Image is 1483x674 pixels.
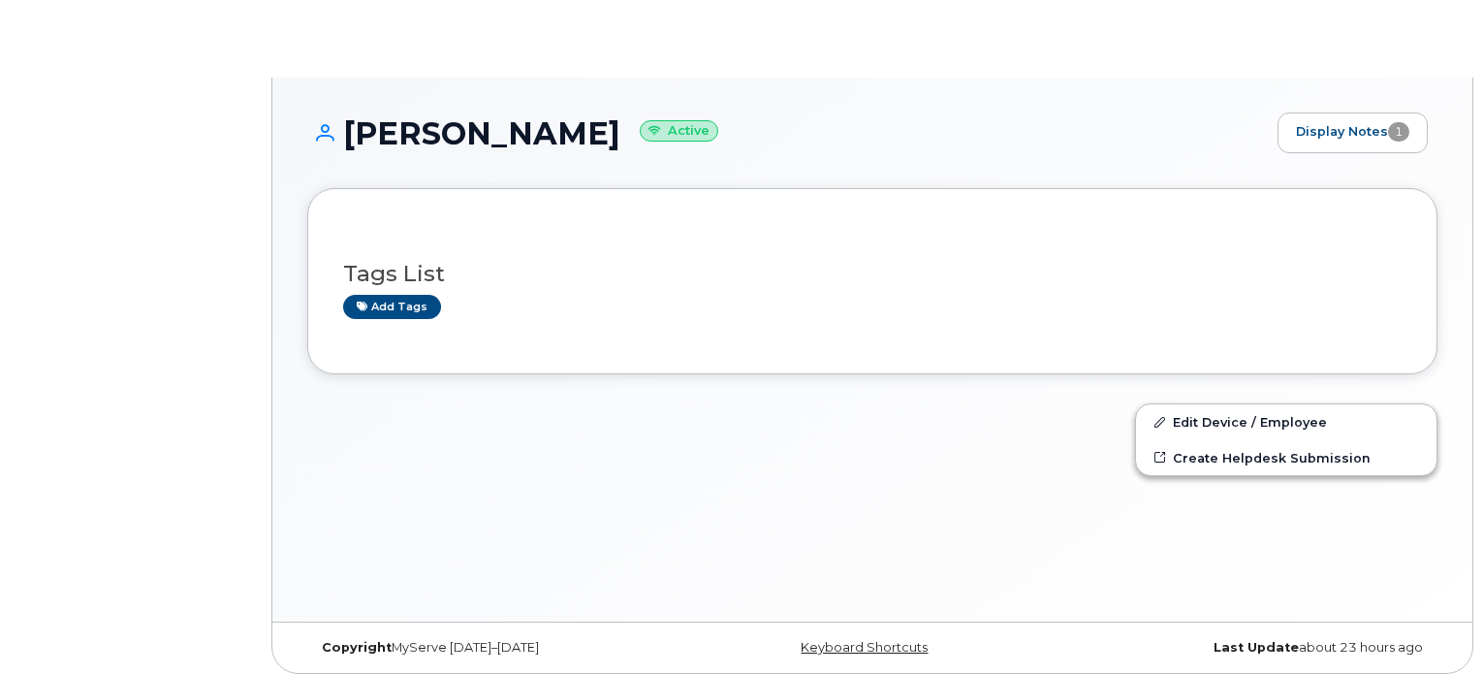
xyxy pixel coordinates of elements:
[307,116,1268,150] h1: [PERSON_NAME]
[343,262,1402,286] h3: Tags List
[307,640,684,656] div: MyServe [DATE]–[DATE]
[640,120,718,143] small: Active
[1136,404,1436,439] a: Edit Device / Employee
[343,295,441,319] a: Add tags
[801,640,928,655] a: Keyboard Shortcuts
[1060,640,1437,656] div: about 23 hours ago
[1136,440,1436,475] a: Create Helpdesk Submission
[1214,640,1299,655] strong: Last Update
[1278,112,1428,153] a: Display Notes1
[1388,122,1409,142] span: 1
[322,640,392,655] strong: Copyright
